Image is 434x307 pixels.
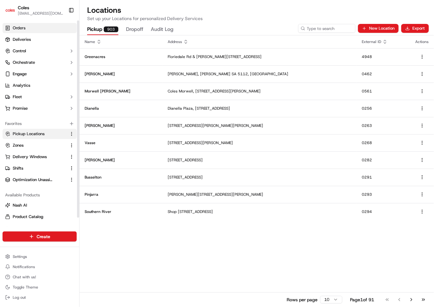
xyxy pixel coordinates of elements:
h2: Locations [87,5,426,15]
button: Export [401,24,429,33]
p: [PERSON_NAME][STREET_ADDRESS][PERSON_NAME] [168,192,352,197]
a: Deliveries [3,34,77,45]
p: Shop [STREET_ADDRESS] [168,209,352,214]
p: 0462 [362,71,405,77]
button: Optimization Unassigned Orders [3,175,77,185]
button: Promise [3,103,77,113]
span: Optimization Unassigned Orders [13,177,53,183]
div: 903 [104,26,118,32]
div: Available Products [3,190,77,200]
button: Pickup [87,24,118,35]
span: Product Catalog [13,214,43,220]
div: Start new chat [22,61,104,67]
button: Delivery Windows [3,152,77,162]
a: Analytics [3,80,77,91]
span: Orchestrate [13,60,35,65]
input: Type to search [298,24,355,33]
span: Nash AI [13,202,27,208]
p: [STREET_ADDRESS] [168,157,352,163]
div: Actions [415,39,429,44]
span: Delivery Windows [13,154,47,160]
div: Favorites [3,119,77,129]
button: Dropoff [126,24,143,35]
a: Optimization Unassigned Orders [5,177,66,183]
p: Set up your Locations for personalized Delivery Services [87,15,426,22]
div: 💻 [54,93,59,98]
p: Dianella Plaza, [STREET_ADDRESS] [168,106,352,111]
p: [PERSON_NAME], [PERSON_NAME] SA 5112, [GEOGRAPHIC_DATA] [168,71,352,77]
p: Vasse [85,140,157,145]
a: Zones [5,143,66,148]
a: Delivery Windows [5,154,66,160]
p: 0268 [362,140,405,145]
a: Orders [3,23,77,33]
a: Returns [5,225,74,231]
img: Nash [6,6,19,19]
div: Address [168,39,352,44]
p: 4948 [362,54,405,59]
button: Nash AI [3,200,77,210]
p: [STREET_ADDRESS][PERSON_NAME][PERSON_NAME] [168,123,352,128]
button: Start new chat [108,63,116,70]
span: Chat with us! [13,274,36,280]
a: Powered byPylon [45,108,77,113]
img: Coles [5,5,15,15]
span: Shifts [13,165,23,171]
a: 💻API Documentation [51,90,105,101]
button: Audit Log [151,24,173,35]
button: Orchestrate [3,57,77,68]
p: Dianella [85,106,157,111]
p: 0561 [362,89,405,94]
span: Deliveries [13,37,31,42]
p: 0282 [362,157,405,163]
p: Southern River [85,209,157,214]
p: Greenacres [85,54,157,59]
p: Morwell [PERSON_NAME] [85,89,157,94]
span: Log out [13,295,26,300]
button: [EMAIL_ADDRESS][DOMAIN_NAME] [18,11,63,16]
input: Got a question? Start typing here... [17,41,115,48]
button: Engage [3,69,77,79]
div: Name [85,39,157,44]
button: Notifications [3,262,77,271]
button: Settings [3,252,77,261]
span: Toggle Theme [13,285,38,290]
button: ColesColes[EMAIL_ADDRESS][DOMAIN_NAME] [3,3,66,18]
p: [STREET_ADDRESS] [168,175,352,180]
span: Analytics [13,83,30,88]
p: Coles Morwell, [STREET_ADDRESS][PERSON_NAME] [168,89,352,94]
button: Create [3,231,77,242]
span: Orders [13,25,25,31]
a: Shifts [5,165,66,171]
button: Log out [3,293,77,302]
div: 📗 [6,93,11,98]
button: Chat with us! [3,273,77,281]
span: Engage [13,71,27,77]
span: Notifications [13,264,35,269]
p: Floriedale Rd & [PERSON_NAME][STREET_ADDRESS] [168,54,352,59]
span: Pylon [63,108,77,113]
p: [PERSON_NAME] [85,71,157,77]
a: Product Catalog [5,214,74,220]
div: Page 1 of 91 [350,296,374,303]
button: Control [3,46,77,56]
p: [STREET_ADDRESS][PERSON_NAME] [168,140,352,145]
p: 0293 [362,192,405,197]
span: Promise [13,106,28,111]
p: [PERSON_NAME] [85,123,157,128]
div: External ID [362,39,405,44]
span: Settings [13,254,27,259]
div: We're available if you need us! [22,67,80,72]
button: Coles [18,4,29,11]
span: Zones [13,143,24,148]
span: Pickup Locations [13,131,45,137]
a: Nash AI [5,202,74,208]
a: Pickup Locations [5,131,66,137]
button: Toggle Theme [3,283,77,292]
span: Control [13,48,26,54]
p: 0263 [362,123,405,128]
p: Pinjarra [85,192,157,197]
button: New Location [358,24,399,33]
